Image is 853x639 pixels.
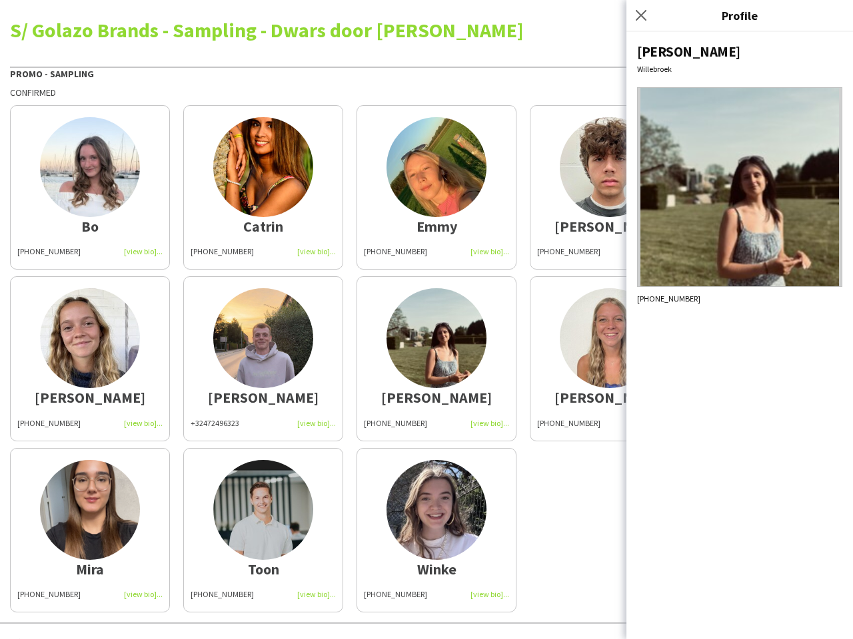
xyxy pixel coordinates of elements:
div: Confirmed [10,87,843,99]
img: thumb-669e7bef72734.jpg [40,288,140,388]
div: Promo - Sampling [10,67,843,80]
div: [PERSON_NAME] [17,391,163,403]
div: Mira [17,563,163,575]
div: Willebroek [637,64,842,74]
img: thumb-68bdab7757154.jpeg [387,288,486,388]
img: thumb-0c803531-dee6-47ae-b7fd-4718ed0cd2d1.jpg [213,288,313,388]
div: Catrin [191,220,336,232]
img: thumb-67efc9ad41b8f.jpeg [387,460,486,560]
span: [PHONE_NUMBER] [17,246,81,256]
img: thumb-68c98190617bd.jpeg [40,117,140,217]
div: S/ Golazo Brands - Sampling - Dwars door [PERSON_NAME] [10,20,843,40]
h3: Profile [626,7,853,24]
span: [PHONE_NUMBER] [17,418,81,428]
div: [PERSON_NAME] [191,391,336,403]
img: thumb-6488cdcc88d7a.jpg [213,117,313,217]
span: [PHONE_NUMBER] [364,418,427,428]
div: [PERSON_NAME] [637,43,842,61]
div: Bo [17,220,163,232]
span: [PHONE_NUMBER] [364,246,427,256]
img: thumb-660fea4a1898e.jpeg [387,117,486,217]
div: [PERSON_NAME] [364,391,509,403]
img: thumb-669965cae5442.jpeg [560,288,660,388]
div: Toon [191,563,336,575]
div: [PERSON_NAME] [537,220,682,232]
img: thumb-67d05909e6592.png [40,460,140,560]
span: [PHONE_NUMBER] [191,246,254,256]
img: thumb-677efb526df0d.jpg [560,117,660,217]
span: [PHONE_NUMBER] [537,418,600,428]
div: Emmy [364,220,509,232]
span: [PHONE_NUMBER] [191,589,254,599]
span: [PHONE_NUMBER] [537,246,600,256]
span: [PHONE_NUMBER] [17,589,81,599]
span: [PHONE_NUMBER] [637,294,700,304]
img: Crew avatar or photo [637,87,842,287]
span: 32472496323 [195,418,239,428]
div: Winke [364,563,509,575]
span: [PHONE_NUMBER] [364,589,427,599]
div: [PERSON_NAME] [537,391,682,403]
img: thumb-67176a5f1720d.jpeg [213,460,313,560]
div: + [191,417,336,429]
